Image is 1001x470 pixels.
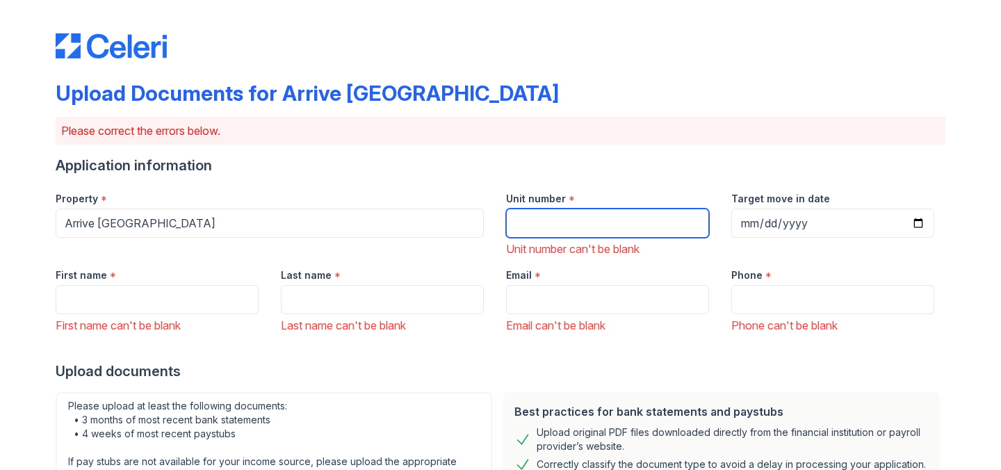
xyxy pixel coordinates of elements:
[56,192,98,206] label: Property
[537,426,929,453] div: Upload original PDF files downloaded directly from the financial institution or payroll provider’...
[56,33,167,58] img: CE_Logo_Blue-a8612792a0a2168367f1c8372b55b34899dd931a85d93a1a3d3e32e68fde9ad4.png
[56,362,945,381] div: Upload documents
[731,268,763,282] label: Phone
[56,317,259,334] div: First name can't be blank
[731,192,830,206] label: Target move in date
[56,156,945,175] div: Application information
[281,268,332,282] label: Last name
[56,81,559,106] div: Upload Documents for Arrive [GEOGRAPHIC_DATA]
[61,122,940,139] p: Please correct the errors below.
[506,241,709,257] div: Unit number can't be blank
[56,268,107,282] label: First name
[731,317,934,334] div: Phone can't be blank
[506,268,532,282] label: Email
[506,192,566,206] label: Unit number
[506,317,709,334] div: Email can't be blank
[514,403,929,420] div: Best practices for bank statements and paystubs
[281,317,484,334] div: Last name can't be blank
